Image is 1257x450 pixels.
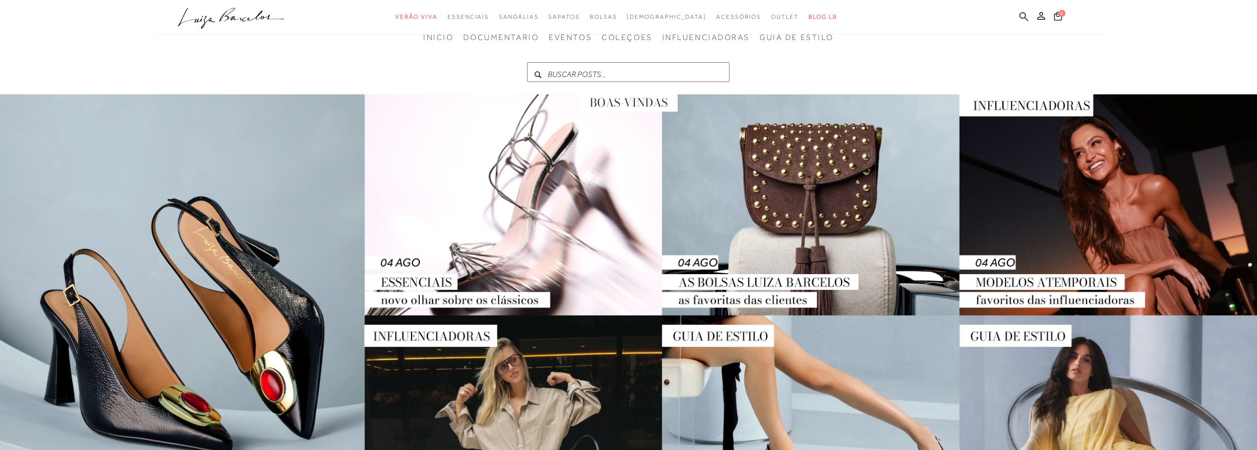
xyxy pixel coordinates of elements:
[499,8,538,26] a: categoryNavScreenReaderText
[716,8,761,26] a: categoryNavScreenReaderText
[549,33,592,42] span: EVENTOS
[423,33,453,42] span: Início
[809,13,837,20] span: BLOG LB
[590,8,617,26] a: categoryNavScreenReaderText
[395,13,438,20] span: Verão Viva
[662,33,750,42] span: INFLUENCIADORAS
[463,33,539,42] span: DOCUMENTÁRIO
[395,8,438,26] a: categoryNavScreenReaderText
[548,8,579,26] a: categoryNavScreenReaderText
[771,8,799,26] a: categoryNavScreenReaderText
[771,13,799,20] span: Outlet
[590,94,668,112] h1: Boas-vindas
[527,62,730,82] input: BUSCAR POSTS...
[447,13,489,20] span: Essenciais
[760,33,834,42] span: GUIA DE ESTILO
[627,8,706,26] a: noSubCategoriesText
[809,8,837,26] a: BLOG LB
[716,13,761,20] span: Acessórios
[627,13,706,20] span: [DEMOGRAPHIC_DATA]
[590,13,617,20] span: Bolsas
[602,33,652,42] span: COLEÇÕES
[1058,10,1065,17] span: 0
[548,13,579,20] span: Sapatos
[499,13,538,20] span: Sandálias
[1051,11,1065,24] button: 0
[447,8,489,26] a: categoryNavScreenReaderText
